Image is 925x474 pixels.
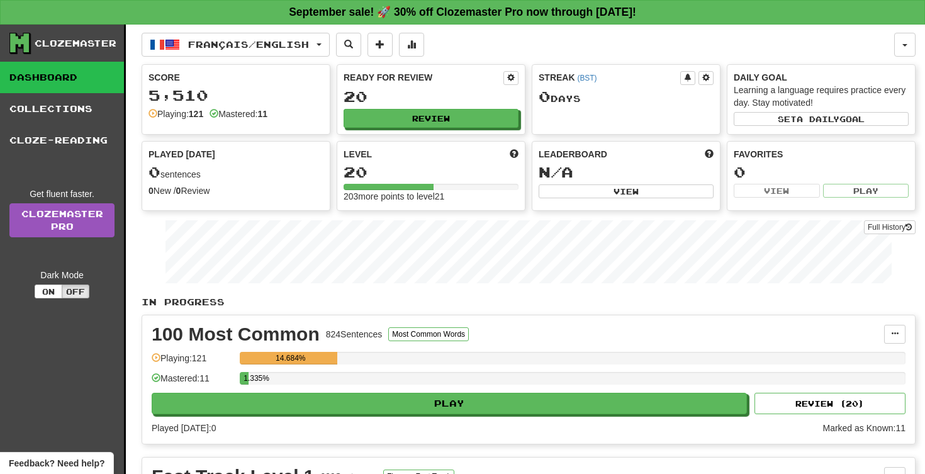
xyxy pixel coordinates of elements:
[539,148,607,161] span: Leaderboard
[539,184,714,198] button: View
[244,372,249,385] div: 1.335%
[210,108,267,120] div: Mastered:
[189,109,203,119] strong: 121
[734,84,909,109] div: Learning a language requires practice every day. Stay motivated!
[149,184,323,197] div: New / Review
[823,184,909,198] button: Play
[35,285,62,298] button: On
[152,423,216,433] span: Played [DATE]: 0
[142,296,916,308] p: In Progress
[149,186,154,196] strong: 0
[149,164,323,181] div: sentences
[176,186,181,196] strong: 0
[344,89,519,104] div: 20
[577,74,597,82] a: (BST)
[734,148,909,161] div: Favorites
[149,71,323,84] div: Score
[734,112,909,126] button: Seta dailygoal
[344,164,519,180] div: 20
[797,115,839,123] span: a daily
[539,71,680,84] div: Streak
[149,108,203,120] div: Playing:
[326,328,383,341] div: 824 Sentences
[539,89,714,105] div: Day s
[257,109,267,119] strong: 11
[336,33,361,57] button: Search sentences
[152,393,747,414] button: Play
[344,71,503,84] div: Ready for Review
[188,39,309,50] span: Français / English
[149,87,323,103] div: 5,510
[510,148,519,161] span: Score more points to level up
[344,148,372,161] span: Level
[822,422,905,434] div: Marked as Known: 11
[539,87,551,105] span: 0
[149,148,215,161] span: Played [DATE]
[149,163,160,181] span: 0
[9,203,115,237] a: ClozemasterPro
[62,285,89,298] button: Off
[388,327,469,341] button: Most Common Words
[244,352,337,364] div: 14.684%
[142,33,330,57] button: Français/English
[367,33,393,57] button: Add sentence to collection
[35,37,116,50] div: Clozemaster
[9,188,115,200] div: Get fluent faster.
[539,163,573,181] span: N/A
[344,109,519,128] button: Review
[152,325,320,344] div: 100 Most Common
[289,6,636,18] strong: September sale! 🚀 30% off Clozemaster Pro now through [DATE]!
[344,190,519,203] div: 203 more points to level 21
[9,457,104,470] span: Open feedback widget
[705,148,714,161] span: This week in points, UTC
[734,184,820,198] button: View
[734,164,909,180] div: 0
[399,33,424,57] button: More stats
[152,352,233,373] div: Playing: 121
[864,220,916,234] button: Full History
[9,269,115,281] div: Dark Mode
[152,372,233,393] div: Mastered: 11
[754,393,905,414] button: Review (20)
[734,71,909,84] div: Daily Goal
